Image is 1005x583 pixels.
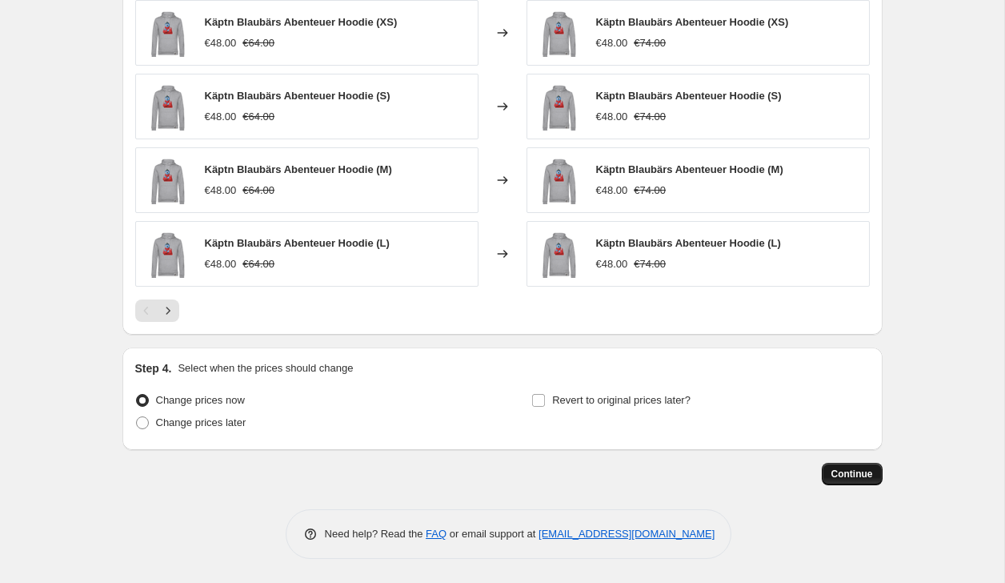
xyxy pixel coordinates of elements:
[596,90,782,102] span: Käptn Blaubärs Abenteuer Hoodie (S)
[535,82,583,131] img: Kaeptn-Blaubaer-Hoodie-Unisex-Heather-Grey_80x.png
[634,256,666,272] strike: €74.00
[426,528,446,540] a: FAQ
[596,256,628,272] div: €48.00
[596,35,628,51] div: €48.00
[135,360,172,376] h2: Step 4.
[446,528,539,540] span: or email support at
[135,300,179,322] nav: Pagination
[178,360,353,376] p: Select when the prices should change
[535,230,583,278] img: Kaeptn-Blaubaer-Hoodie-Unisex-Heather-Grey_80x.png
[535,9,583,57] img: Kaeptn-Blaubaer-Hoodie-Unisex-Heather-Grey_80x.png
[242,256,274,272] strike: €64.00
[144,230,192,278] img: Kaeptn-Blaubaer-Hoodie-Unisex-Heather-Grey_80x.png
[596,237,781,249] span: Käptn Blaubärs Abenteuer Hoodie (L)
[634,109,666,125] strike: €74.00
[535,156,583,204] img: Kaeptn-Blaubaer-Hoodie-Unisex-Heather-Grey_80x.png
[205,16,398,28] span: Käptn Blaubärs Abenteuer Hoodie (XS)
[156,416,246,428] span: Change prices later
[144,156,192,204] img: Kaeptn-Blaubaer-Hoodie-Unisex-Heather-Grey_80x.png
[596,16,789,28] span: Käptn Blaubärs Abenteuer Hoodie (XS)
[596,109,628,125] div: €48.00
[205,183,237,199] div: €48.00
[156,394,245,406] span: Change prices now
[205,35,237,51] div: €48.00
[205,109,237,125] div: €48.00
[242,35,274,51] strike: €64.00
[242,109,274,125] strike: €64.00
[822,463,883,485] button: Continue
[325,528,426,540] span: Need help? Read the
[144,9,192,57] img: Kaeptn-Blaubaer-Hoodie-Unisex-Heather-Grey_80x.png
[552,394,691,406] span: Revert to original prices later?
[205,163,392,175] span: Käptn Blaubärs Abenteuer Hoodie (M)
[539,528,715,540] a: [EMAIL_ADDRESS][DOMAIN_NAME]
[596,163,783,175] span: Käptn Blaubärs Abenteuer Hoodie (M)
[242,183,274,199] strike: €64.00
[144,82,192,131] img: Kaeptn-Blaubaer-Hoodie-Unisex-Heather-Grey_80x.png
[596,183,628,199] div: €48.00
[831,468,873,480] span: Continue
[157,300,179,322] button: Next
[205,237,390,249] span: Käptn Blaubärs Abenteuer Hoodie (L)
[205,90,390,102] span: Käptn Blaubärs Abenteuer Hoodie (S)
[634,35,666,51] strike: €74.00
[634,183,666,199] strike: €74.00
[205,256,237,272] div: €48.00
